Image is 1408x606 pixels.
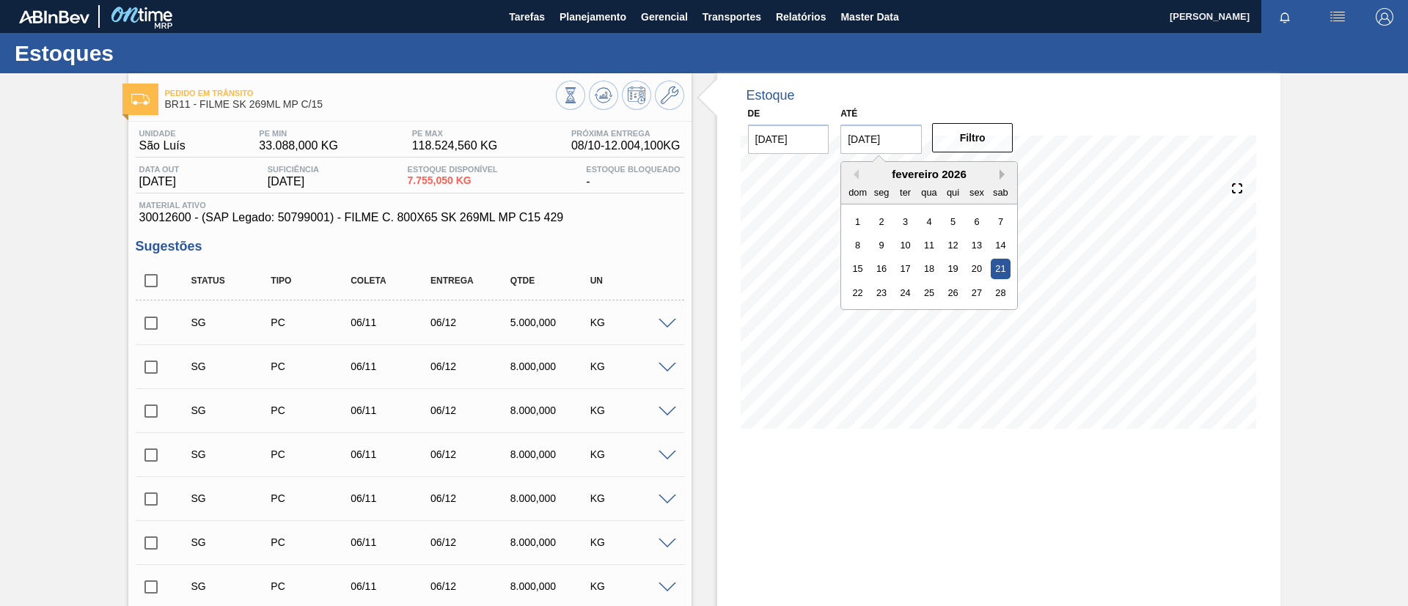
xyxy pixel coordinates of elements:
[347,317,436,328] div: 06/11/2025
[412,139,498,152] span: 118.524,560 KG
[840,108,857,119] label: Até
[872,182,892,202] div: seg
[872,259,892,278] div: Choose segunda-feira, 16 de fevereiro de 2026
[703,8,761,26] span: Transportes
[507,492,595,504] div: 8.000,000
[991,211,1011,231] div: Choose sábado, 7 de fevereiro de 2026
[587,580,675,592] div: KG
[943,283,963,303] div: Choose quinta-feira, 26 de fevereiro de 2026
[920,235,939,255] div: Choose quarta-feira, 11 de fevereiro de 2026
[967,182,987,202] div: sex
[571,139,681,152] span: 08/10 - 12.004,100 KG
[427,536,516,548] div: 06/12/2025
[571,129,681,138] span: Próxima Entrega
[1376,8,1393,26] img: Logout
[408,175,498,186] span: 7.755,050 KG
[582,165,683,188] div: -
[268,165,319,174] span: Suficiência
[895,211,915,231] div: Choose terça-feira, 3 de fevereiro de 2026
[1329,8,1346,26] img: userActions
[920,182,939,202] div: qua
[139,165,180,174] span: Data out
[589,81,618,110] button: Atualizar Gráfico
[848,283,868,303] div: Choose domingo, 22 de fevereiro de 2026
[347,492,436,504] div: 06/11/2025
[840,8,898,26] span: Master Data
[507,580,595,592] div: 8.000,000
[1000,169,1010,180] button: Next Month
[587,492,675,504] div: KG
[347,276,436,286] div: Coleta
[932,123,1013,152] button: Filtro
[943,259,963,278] div: Choose quinta-feira, 19 de fevereiro de 2026
[991,235,1011,255] div: Choose sábado, 14 de fevereiro de 2026
[347,448,436,460] div: 06/11/2025
[748,108,760,119] label: De
[188,580,276,592] div: Sugestão Criada
[587,361,675,372] div: KG
[587,404,675,416] div: KG
[943,182,963,202] div: qui
[188,404,276,416] div: Sugestão Criada
[427,580,516,592] div: 06/12/2025
[507,361,595,372] div: 8.000,000
[560,8,626,26] span: Planejamento
[188,361,276,372] div: Sugestão Criada
[188,536,276,548] div: Sugestão Criada
[587,317,675,328] div: KG
[268,175,319,188] span: [DATE]
[188,317,276,328] div: Sugestão Criada
[920,259,939,278] div: Choose quarta-feira, 18 de fevereiro de 2026
[507,404,595,416] div: 8.000,000
[967,283,987,303] div: Choose sexta-feira, 27 de fevereiro de 2026
[427,361,516,372] div: 06/12/2025
[139,211,681,224] span: 30012600 - (SAP Legado: 50799001) - FILME C. 800X65 SK 269ML MP C15 429
[967,259,987,278] div: Choose sexta-feira, 20 de fevereiro de 2026
[920,211,939,231] div: Choose quarta-feira, 4 de fevereiro de 2026
[991,283,1011,303] div: Choose sábado, 28 de fevereiro de 2026
[943,235,963,255] div: Choose quinta-feira, 12 de fevereiro de 2026
[943,211,963,231] div: Choose quinta-feira, 5 de fevereiro de 2026
[139,139,186,152] span: São Luís
[748,125,829,154] input: dd/mm/yyyy
[872,211,892,231] div: Choose segunda-feira, 2 de fevereiro de 2026
[920,283,939,303] div: Choose quarta-feira, 25 de fevereiro de 2026
[841,168,1017,180] div: fevereiro 2026
[507,317,595,328] div: 5.000,000
[412,129,498,138] span: PE MAX
[139,201,681,210] span: Material ativo
[347,404,436,416] div: 06/11/2025
[507,536,595,548] div: 8.000,000
[848,259,868,278] div: Choose domingo, 15 de fevereiro de 2026
[347,580,436,592] div: 06/11/2025
[259,129,338,138] span: PE MIN
[427,492,516,504] div: 06/12/2025
[895,283,915,303] div: Choose terça-feira, 24 de fevereiro de 2026
[347,361,436,372] div: 06/11/2025
[267,361,356,372] div: Pedido de Compra
[427,448,516,460] div: 06/12/2025
[991,259,1011,278] div: Choose sábado, 21 de fevereiro de 2026
[267,317,356,328] div: Pedido de Compra
[846,210,1013,305] div: month 2026-02
[267,276,356,286] div: Tipo
[427,276,516,286] div: Entrega
[19,10,89,23] img: TNhmsLtSVTkK8tSr43FrP2fwEKptu5GPRR3wAAAABJRU5ErkJggg==
[872,235,892,255] div: Choose segunda-feira, 9 de fevereiro de 2026
[895,182,915,202] div: ter
[641,8,688,26] span: Gerencial
[188,492,276,504] div: Sugestão Criada
[848,211,868,231] div: Choose domingo, 1 de fevereiro de 2026
[507,276,595,286] div: Qtde
[165,89,556,97] span: Pedido em Trânsito
[622,81,651,110] button: Programar Estoque
[165,99,556,110] span: BR11 - FILME SK 269ML MP C/15
[131,94,150,105] img: Ícone
[655,81,684,110] button: Ir ao Master Data / Geral
[967,235,987,255] div: Choose sexta-feira, 13 de fevereiro de 2026
[427,404,516,416] div: 06/12/2025
[840,125,922,154] input: dd/mm/yyyy
[267,448,356,460] div: Pedido de Compra
[267,404,356,416] div: Pedido de Compra
[848,182,868,202] div: dom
